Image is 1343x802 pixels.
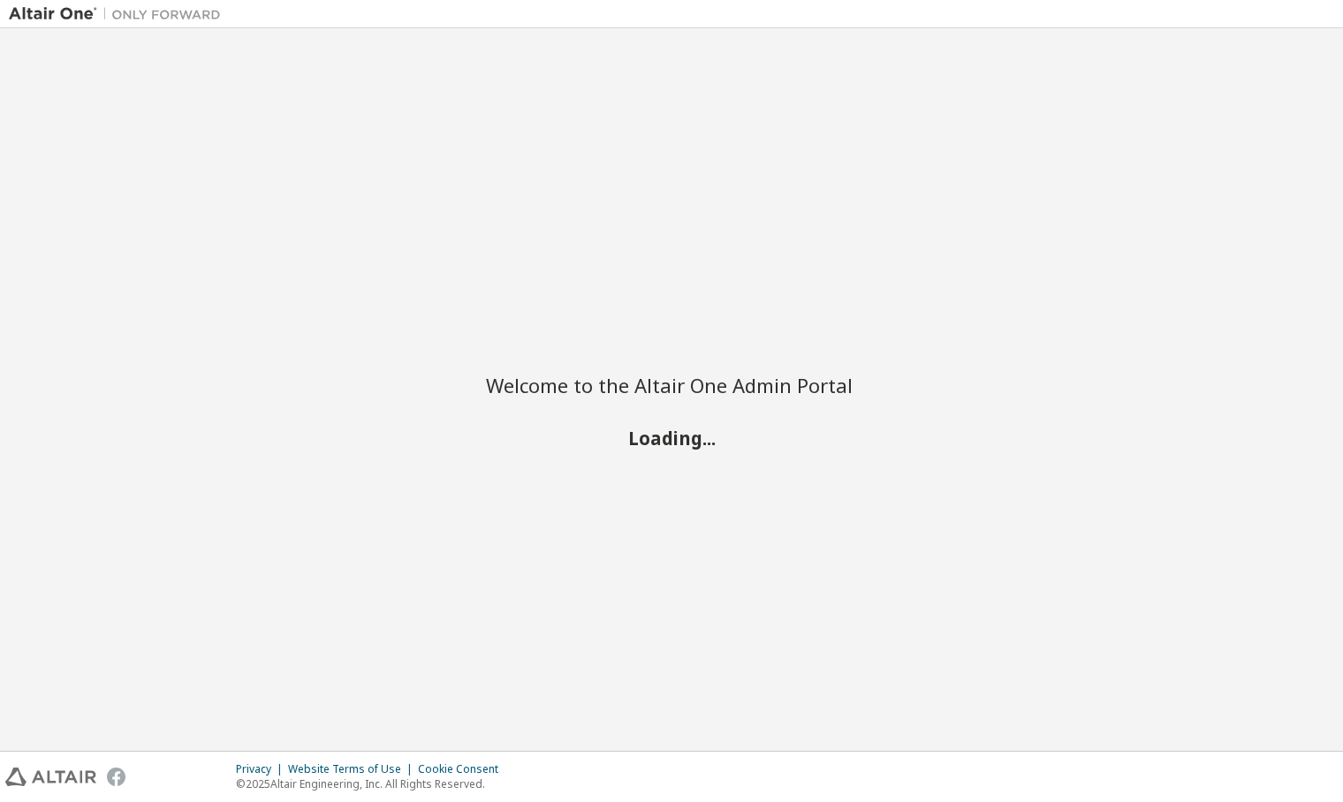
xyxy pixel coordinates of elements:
img: altair_logo.svg [5,768,96,786]
div: Website Terms of Use [288,762,418,776]
p: © 2025 Altair Engineering, Inc. All Rights Reserved. [236,776,509,791]
h2: Welcome to the Altair One Admin Portal [486,373,857,397]
div: Cookie Consent [418,762,509,776]
div: Privacy [236,762,288,776]
img: facebook.svg [107,768,125,786]
img: Altair One [9,5,230,23]
h2: Loading... [486,427,857,450]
